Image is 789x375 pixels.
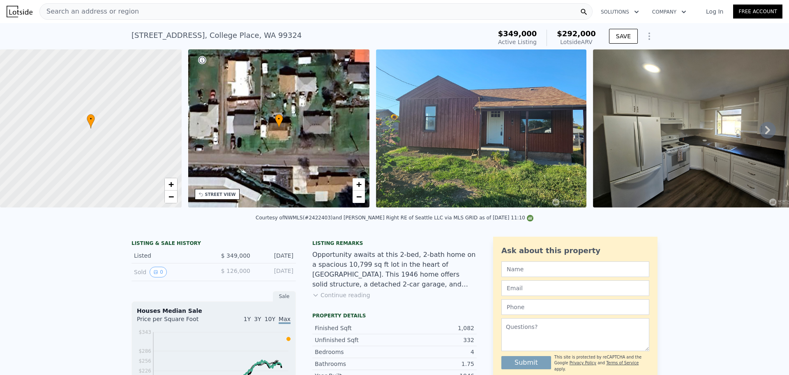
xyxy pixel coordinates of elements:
[168,191,173,202] span: −
[221,268,250,274] span: $ 126,000
[221,252,250,259] span: $ 349,000
[312,291,370,299] button: Continue reading
[275,114,283,128] div: •
[641,28,657,44] button: Show Options
[353,191,365,203] a: Zoom out
[394,360,474,368] div: 1.75
[501,356,551,369] button: Submit
[131,240,296,248] div: LISTING & SALE HISTORY
[554,354,649,372] div: This site is protected by reCAPTCHA and the Google and apply.
[134,267,207,277] div: Sold
[557,38,596,46] div: Lotside ARV
[696,7,733,16] a: Log In
[315,324,394,332] div: Finished Sqft
[394,348,474,356] div: 4
[87,115,95,123] span: •
[606,361,639,365] a: Terms of Service
[273,291,296,302] div: Sale
[501,280,649,296] input: Email
[168,179,173,189] span: +
[527,215,533,221] img: NWMLS Logo
[312,240,477,247] div: Listing remarks
[646,5,693,19] button: Company
[138,368,151,374] tspan: $226
[165,191,177,203] a: Zoom out
[138,358,151,364] tspan: $256
[353,178,365,191] a: Zoom in
[312,250,477,289] div: Opportunity awaits at this 2-bed, 2-bath home on a spacious 10,799 sq ft lot in the heart of [GEO...
[501,245,649,256] div: Ask about this property
[315,360,394,368] div: Bathrooms
[134,252,207,260] div: Listed
[257,252,293,260] div: [DATE]
[312,312,477,319] div: Property details
[498,29,537,38] span: $349,000
[138,329,151,335] tspan: $343
[257,267,293,277] div: [DATE]
[137,315,214,328] div: Price per Square Foot
[315,348,394,356] div: Bedrooms
[498,39,537,45] span: Active Listing
[165,178,177,191] a: Zoom in
[205,191,236,198] div: STREET VIEW
[570,361,596,365] a: Privacy Policy
[394,336,474,344] div: 332
[150,267,167,277] button: View historical data
[256,215,533,221] div: Courtesy of NWMLS (#2422403) and [PERSON_NAME] Right RE of Seattle LLC via MLS GRID as of [DATE] ...
[254,316,261,322] span: 3Y
[138,348,151,354] tspan: $286
[265,316,275,322] span: 10Y
[131,30,302,41] div: [STREET_ADDRESS] , College Place , WA 99324
[501,261,649,277] input: Name
[557,29,596,38] span: $292,000
[356,191,362,202] span: −
[609,29,638,44] button: SAVE
[279,316,291,324] span: Max
[87,114,95,128] div: •
[594,5,646,19] button: Solutions
[244,316,251,322] span: 1Y
[137,307,291,315] div: Houses Median Sale
[501,299,649,315] input: Phone
[376,49,586,207] img: Sale: 167509837 Parcel: 101337559
[7,6,32,17] img: Lotside
[733,5,782,19] a: Free Account
[356,179,362,189] span: +
[40,7,139,16] span: Search an address or region
[394,324,474,332] div: 1,082
[315,336,394,344] div: Unfinished Sqft
[275,115,283,123] span: •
